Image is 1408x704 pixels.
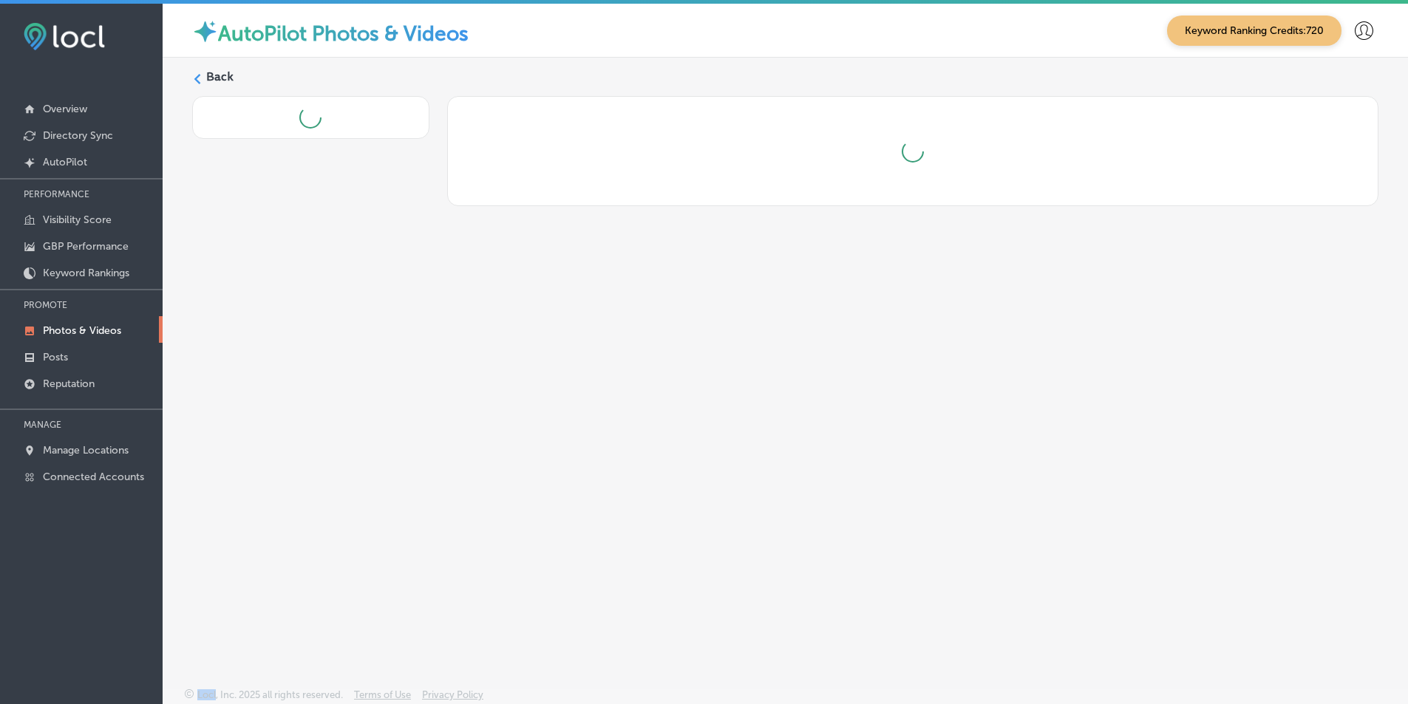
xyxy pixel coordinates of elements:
[43,267,129,279] p: Keyword Rankings
[43,351,68,363] p: Posts
[43,444,129,457] p: Manage Locations
[43,324,121,337] p: Photos & Videos
[43,213,112,226] p: Visibility Score
[218,21,469,46] label: AutoPilot Photos & Videos
[43,471,144,483] p: Connected Accounts
[206,69,234,85] label: Back
[197,689,343,700] p: Locl, Inc. 2025 all rights reserved.
[24,23,105,50] img: fda3e92497d09a02dc62c9cd864e3231.png
[43,377,95,390] p: Reputation
[43,103,87,115] p: Overview
[43,240,129,253] p: GBP Performance
[192,18,218,44] img: autopilot-icon
[43,129,113,142] p: Directory Sync
[43,156,87,168] p: AutoPilot
[1167,16,1341,46] span: Keyword Ranking Credits: 720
